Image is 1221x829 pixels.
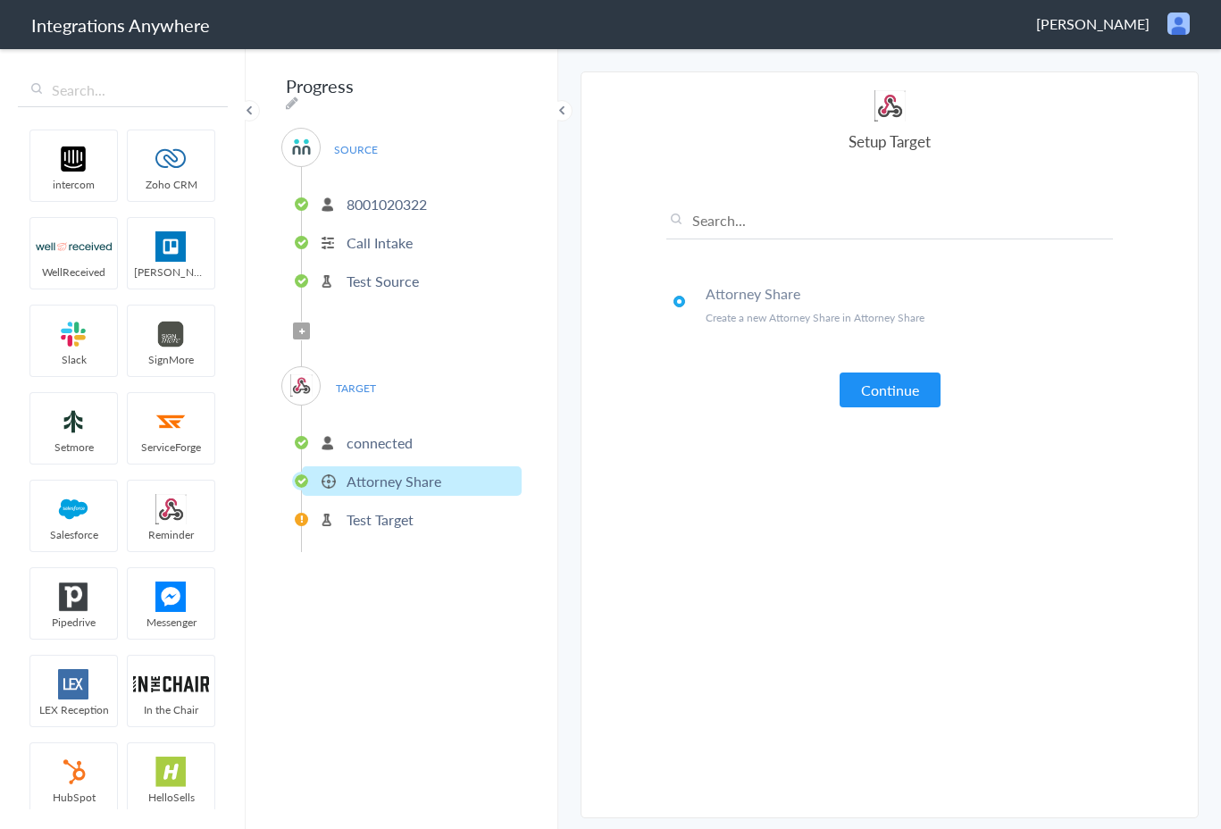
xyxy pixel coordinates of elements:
img: trello.png [133,231,209,262]
img: serviceforge-icon.png [133,406,209,437]
img: zoho-logo.svg [133,144,209,174]
span: intercom [30,177,117,192]
p: Call Intake [347,232,413,253]
img: setmoreNew.jpg [36,406,112,437]
span: HelloSells [128,790,214,805]
img: user.png [1167,13,1190,35]
span: Messenger [128,615,214,630]
span: In the Chair [128,702,214,717]
span: TARGET [322,376,389,400]
img: webhook.png [133,494,209,524]
span: Reminder [128,527,214,542]
span: WellReceived [30,264,117,280]
input: Search... [18,73,228,107]
span: Pipedrive [30,615,117,630]
img: intercom-logo.svg [36,144,112,174]
img: pipedrive.png [36,582,112,612]
p: Test Source [347,271,419,291]
p: connected [347,432,413,453]
span: SignMore [128,352,214,367]
img: webhook.png [290,374,313,397]
img: wr-logo.svg [36,231,112,262]
img: lex-app-logo.svg [36,669,112,699]
h4: Setup Target [666,130,1113,152]
span: ServiceForge [128,440,214,455]
span: Setmore [30,440,117,455]
button: Continue [840,373,941,407]
span: Zoho CRM [128,177,214,192]
img: FBM.png [133,582,209,612]
span: [PERSON_NAME] [128,264,214,280]
img: hubspot-logo.svg [36,757,112,787]
span: SOURCE [322,138,389,162]
img: signmore-logo.png [133,319,209,349]
p: Create a new Attorney Share in Attorney Share [706,310,1113,325]
h4: Attorney Share [706,283,1113,304]
img: slack-logo.svg [36,319,112,349]
span: LEX Reception [30,702,117,717]
p: Test Target [347,509,414,530]
img: salesforce-logo.svg [36,494,112,524]
p: 8001020322 [347,194,427,214]
img: inch-logo.svg [133,669,209,699]
input: Search... [666,210,1113,239]
img: webhook.png [874,90,906,121]
h1: Integrations Anywhere [31,13,210,38]
span: Slack [30,352,117,367]
img: answerconnect-logo.svg [290,136,313,158]
span: Salesforce [30,527,117,542]
span: [PERSON_NAME] [1036,13,1150,34]
span: HubSpot [30,790,117,805]
img: hs-app-logo.svg [133,757,209,787]
p: Attorney Share [347,471,441,491]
